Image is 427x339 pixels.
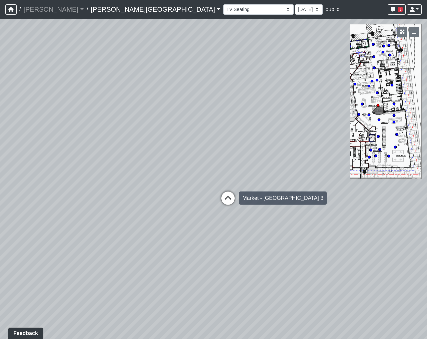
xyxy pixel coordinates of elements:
[17,3,23,16] span: /
[84,3,91,16] span: /
[239,192,327,205] div: Market - [GEOGRAPHIC_DATA] 3
[388,4,406,15] button: 3
[325,6,339,12] span: public
[23,3,84,16] a: [PERSON_NAME]
[398,7,403,12] span: 3
[91,3,221,16] a: [PERSON_NAME][GEOGRAPHIC_DATA]
[5,326,44,339] iframe: Ybug feedback widget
